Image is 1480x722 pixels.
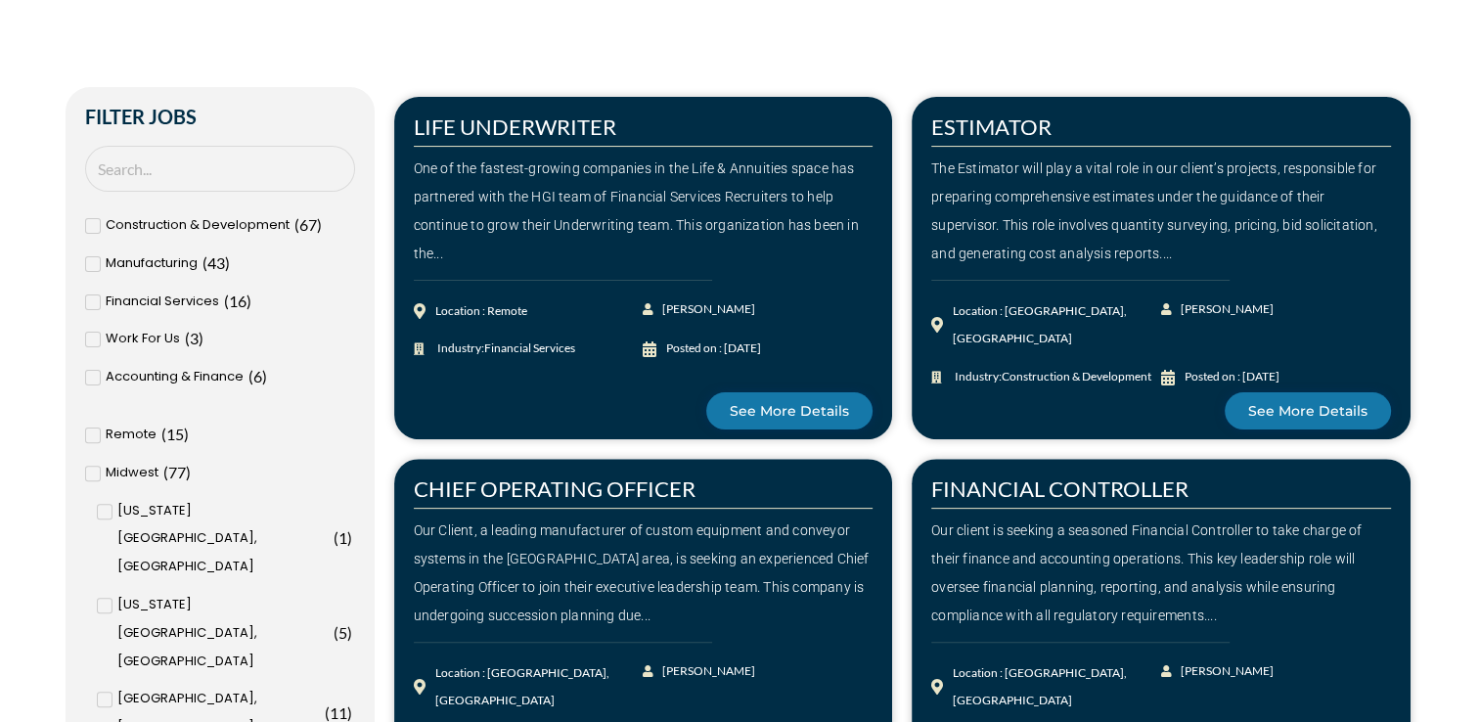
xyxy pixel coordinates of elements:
a: Industry:Construction & Development [931,363,1161,391]
span: [PERSON_NAME] [657,657,755,686]
span: ( [334,528,338,547]
span: Industry: [950,363,1151,391]
a: Industry:Financial Services [414,335,644,363]
a: [PERSON_NAME] [643,657,757,686]
span: 11 [330,703,347,722]
span: ( [334,623,338,642]
div: Location : [GEOGRAPHIC_DATA], [GEOGRAPHIC_DATA] [953,297,1161,354]
a: CHIEF OPERATING OFFICER [414,475,695,502]
span: [PERSON_NAME] [1176,295,1274,324]
span: ) [186,463,191,481]
span: Financial Services [106,288,219,316]
span: [PERSON_NAME] [657,295,755,324]
span: 15 [166,425,184,443]
span: ) [247,292,251,310]
div: Location : Remote [435,297,527,326]
span: [US_STATE][GEOGRAPHIC_DATA], [GEOGRAPHIC_DATA] [117,591,329,675]
span: Remote [106,421,157,449]
span: ( [325,703,330,722]
span: 6 [253,367,262,385]
span: ) [199,329,203,347]
span: ( [294,215,299,234]
span: Accounting & Finance [106,363,244,391]
span: Construction & Development [1002,369,1151,384]
a: See More Details [1225,392,1391,429]
span: Industry: [432,335,575,363]
a: See More Details [706,392,873,429]
span: 77 [168,463,186,481]
div: Location : [GEOGRAPHIC_DATA], [GEOGRAPHIC_DATA] [953,659,1161,716]
span: ( [202,253,207,272]
span: 67 [299,215,317,234]
span: ) [347,528,352,547]
span: ( [161,425,166,443]
span: Construction & Development [106,211,290,240]
span: ) [347,703,352,722]
span: [US_STATE][GEOGRAPHIC_DATA], [GEOGRAPHIC_DATA] [117,497,329,581]
span: 3 [190,329,199,347]
h2: Filter Jobs [85,107,355,126]
span: 1 [338,528,347,547]
div: Posted on : [DATE] [1185,363,1279,391]
span: ) [262,367,267,385]
span: [PERSON_NAME] [1176,657,1274,686]
a: [PERSON_NAME] [1161,295,1276,324]
span: 16 [229,292,247,310]
span: See More Details [1248,404,1368,418]
div: One of the fastest-growing companies in the Life & Annuities space has partnered with the HGI tea... [414,155,874,267]
div: The Estimator will play a vital role in our client’s projects, responsible for preparing comprehe... [931,155,1391,267]
input: Search Job [85,146,355,192]
span: 5 [338,623,347,642]
span: ( [248,367,253,385]
span: Midwest [106,459,158,487]
span: 43 [207,253,225,272]
span: ( [185,329,190,347]
a: FINANCIAL CONTROLLER [931,475,1188,502]
span: Financial Services [484,340,575,355]
span: ) [184,425,189,443]
div: Our client is seeking a seasoned Financial Controller to take charge of their finance and account... [931,517,1391,629]
a: [PERSON_NAME] [1161,657,1276,686]
span: Manufacturing [106,249,198,278]
div: Posted on : [DATE] [666,335,761,363]
span: ) [317,215,322,234]
span: ) [225,253,230,272]
div: Location : [GEOGRAPHIC_DATA], [GEOGRAPHIC_DATA] [435,659,644,716]
span: ( [163,463,168,481]
a: LIFE UNDERWRITER [414,113,616,140]
span: See More Details [730,404,849,418]
a: ESTIMATOR [931,113,1052,140]
div: Our Client, a leading manufacturer of custom equipment and conveyor systems in the [GEOGRAPHIC_DA... [414,517,874,629]
a: [PERSON_NAME] [643,295,757,324]
span: Work For Us [106,325,180,353]
span: ( [224,292,229,310]
span: ) [347,623,352,642]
